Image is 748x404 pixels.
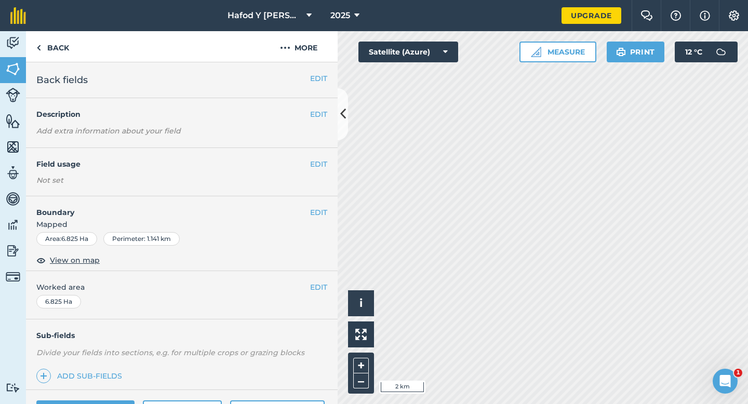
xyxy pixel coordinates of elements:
[10,7,26,24] img: fieldmargin Logo
[670,10,682,21] img: A question mark icon
[519,42,596,62] button: Measure
[36,369,126,383] a: Add sub-fields
[355,329,367,340] img: Four arrows, one pointing top left, one top right, one bottom right and the last bottom left
[616,46,626,58] img: svg+xml;base64,PHN2ZyB4bWxucz0iaHR0cDovL3d3dy53My5vcmcvMjAwMC9zdmciIHdpZHRoPSIxOSIgaGVpZ2h0PSIyNC...
[700,9,710,22] img: svg+xml;base64,PHN2ZyB4bWxucz0iaHR0cDovL3d3dy53My5vcmcvMjAwMC9zdmciIHdpZHRoPSIxNyIgaGVpZ2h0PSIxNy...
[36,126,181,136] em: Add extra information about your field
[36,295,81,308] div: 6.825 Ha
[36,348,304,357] em: Divide your fields into sections, e.g. for multiple crops or grazing blocks
[36,42,41,54] img: svg+xml;base64,PHN2ZyB4bWxucz0iaHR0cDovL3d3dy53My5vcmcvMjAwMC9zdmciIHdpZHRoPSI5IiBoZWlnaHQ9IjI0Ii...
[6,383,20,393] img: svg+xml;base64,PD94bWwgdmVyc2lvbj0iMS4wIiBlbmNvZGluZz0idXRmLTgiPz4KPCEtLSBHZW5lcmF0b3I6IEFkb2JlIE...
[685,42,702,62] span: 12 ° C
[6,35,20,51] img: svg+xml;base64,PD94bWwgdmVyc2lvbj0iMS4wIiBlbmNvZGluZz0idXRmLTgiPz4KPCEtLSBHZW5lcmF0b3I6IEFkb2JlIE...
[36,254,100,266] button: View on map
[36,73,88,87] span: Back fields
[40,370,47,382] img: svg+xml;base64,PHN2ZyB4bWxucz0iaHR0cDovL3d3dy53My5vcmcvMjAwMC9zdmciIHdpZHRoPSIxNCIgaGVpZ2h0PSIyNC...
[607,42,665,62] button: Print
[310,281,327,293] button: EDIT
[531,47,541,57] img: Ruler icon
[675,42,738,62] button: 12 °C
[26,330,338,341] h4: Sub-fields
[36,109,327,120] h4: Description
[260,31,338,62] button: More
[562,7,621,24] a: Upgrade
[734,369,742,377] span: 1
[36,232,97,246] div: Area : 6.825 Ha
[728,10,740,21] img: A cog icon
[640,10,653,21] img: Two speech bubbles overlapping with the left bubble in the forefront
[6,61,20,77] img: svg+xml;base64,PHN2ZyB4bWxucz0iaHR0cDovL3d3dy53My5vcmcvMjAwMC9zdmciIHdpZHRoPSI1NiIgaGVpZ2h0PSI2MC...
[348,290,374,316] button: i
[711,42,731,62] img: svg+xml;base64,PD94bWwgdmVyc2lvbj0iMS4wIiBlbmNvZGluZz0idXRmLTgiPz4KPCEtLSBHZW5lcmF0b3I6IEFkb2JlIE...
[330,9,350,22] span: 2025
[310,109,327,120] button: EDIT
[36,254,46,266] img: svg+xml;base64,PHN2ZyB4bWxucz0iaHR0cDovL3d3dy53My5vcmcvMjAwMC9zdmciIHdpZHRoPSIxOCIgaGVpZ2h0PSIyNC...
[280,42,290,54] img: svg+xml;base64,PHN2ZyB4bWxucz0iaHR0cDovL3d3dy53My5vcmcvMjAwMC9zdmciIHdpZHRoPSIyMCIgaGVpZ2h0PSIyNC...
[6,243,20,259] img: svg+xml;base64,PD94bWwgdmVyc2lvbj0iMS4wIiBlbmNvZGluZz0idXRmLTgiPz4KPCEtLSBHZW5lcmF0b3I6IEFkb2JlIE...
[36,281,327,293] span: Worked area
[50,254,100,266] span: View on map
[358,42,458,62] button: Satellite (Azure)
[310,73,327,84] button: EDIT
[6,88,20,102] img: svg+xml;base64,PD94bWwgdmVyc2lvbj0iMS4wIiBlbmNvZGluZz0idXRmLTgiPz4KPCEtLSBHZW5lcmF0b3I6IEFkb2JlIE...
[26,219,338,230] span: Mapped
[359,297,363,309] span: i
[228,9,302,22] span: Hafod Y [PERSON_NAME]
[6,217,20,233] img: svg+xml;base64,PD94bWwgdmVyc2lvbj0iMS4wIiBlbmNvZGluZz0idXRmLTgiPz4KPCEtLSBHZW5lcmF0b3I6IEFkb2JlIE...
[36,158,310,170] h4: Field usage
[6,165,20,181] img: svg+xml;base64,PD94bWwgdmVyc2lvbj0iMS4wIiBlbmNvZGluZz0idXRmLTgiPz4KPCEtLSBHZW5lcmF0b3I6IEFkb2JlIE...
[26,31,79,62] a: Back
[26,196,310,218] h4: Boundary
[36,175,327,185] div: Not set
[310,158,327,170] button: EDIT
[6,191,20,207] img: svg+xml;base64,PD94bWwgdmVyc2lvbj0iMS4wIiBlbmNvZGluZz0idXRmLTgiPz4KPCEtLSBHZW5lcmF0b3I6IEFkb2JlIE...
[310,207,327,218] button: EDIT
[353,358,369,373] button: +
[6,270,20,284] img: svg+xml;base64,PD94bWwgdmVyc2lvbj0iMS4wIiBlbmNvZGluZz0idXRmLTgiPz4KPCEtLSBHZW5lcmF0b3I6IEFkb2JlIE...
[6,139,20,155] img: svg+xml;base64,PHN2ZyB4bWxucz0iaHR0cDovL3d3dy53My5vcmcvMjAwMC9zdmciIHdpZHRoPSI1NiIgaGVpZ2h0PSI2MC...
[6,113,20,129] img: svg+xml;base64,PHN2ZyB4bWxucz0iaHR0cDovL3d3dy53My5vcmcvMjAwMC9zdmciIHdpZHRoPSI1NiIgaGVpZ2h0PSI2MC...
[103,232,180,246] div: Perimeter : 1.141 km
[353,373,369,388] button: –
[713,369,738,394] iframe: Intercom live chat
